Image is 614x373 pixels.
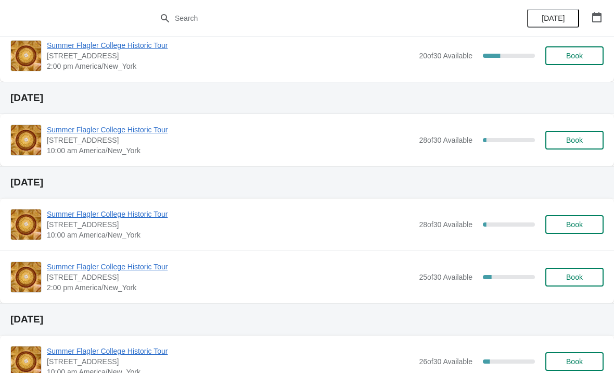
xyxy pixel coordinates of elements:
[11,209,41,240] img: Summer Flagler College Historic Tour | 74 King Street, St. Augustine, FL, USA | 10:00 am America/...
[527,9,579,28] button: [DATE]
[10,314,604,325] h2: [DATE]
[419,273,472,281] span: 25 of 30 Available
[545,268,604,287] button: Book
[419,220,472,229] span: 28 of 30 Available
[47,230,414,240] span: 10:00 am America/New_York
[545,46,604,65] button: Book
[11,41,41,71] img: Summer Flagler College Historic Tour | 74 King Street, St. Augustine, FL, USA | 2:00 pm America/N...
[47,40,414,51] span: Summer Flagler College Historic Tour
[10,177,604,188] h2: [DATE]
[47,262,414,272] span: Summer Flagler College Historic Tour
[47,51,414,61] span: [STREET_ADDRESS]
[545,352,604,371] button: Book
[47,282,414,293] span: 2:00 pm America/New_York
[47,219,414,230] span: [STREET_ADDRESS]
[10,93,604,103] h2: [DATE]
[174,9,460,28] input: Search
[419,52,472,60] span: 20 of 30 Available
[11,125,41,155] img: Summer Flagler College Historic Tour | 74 King Street, St. Augustine, FL, USA | 10:00 am America/...
[47,272,414,282] span: [STREET_ADDRESS]
[545,215,604,234] button: Book
[11,262,41,292] img: Summer Flagler College Historic Tour | 74 King Street, St. Augustine, FL, USA | 2:00 pm America/N...
[566,273,583,281] span: Book
[419,136,472,144] span: 28 of 30 Available
[47,135,414,145] span: [STREET_ADDRESS]
[47,356,414,367] span: [STREET_ADDRESS]
[542,14,565,22] span: [DATE]
[47,346,414,356] span: Summer Flagler College Historic Tour
[566,357,583,366] span: Book
[47,125,414,135] span: Summer Flagler College Historic Tour
[47,145,414,156] span: 10:00 am America/New_York
[419,357,472,366] span: 26 of 30 Available
[47,61,414,71] span: 2:00 pm America/New_York
[566,52,583,60] span: Book
[47,209,414,219] span: Summer Flagler College Historic Tour
[566,136,583,144] span: Book
[545,131,604,150] button: Book
[566,220,583,229] span: Book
